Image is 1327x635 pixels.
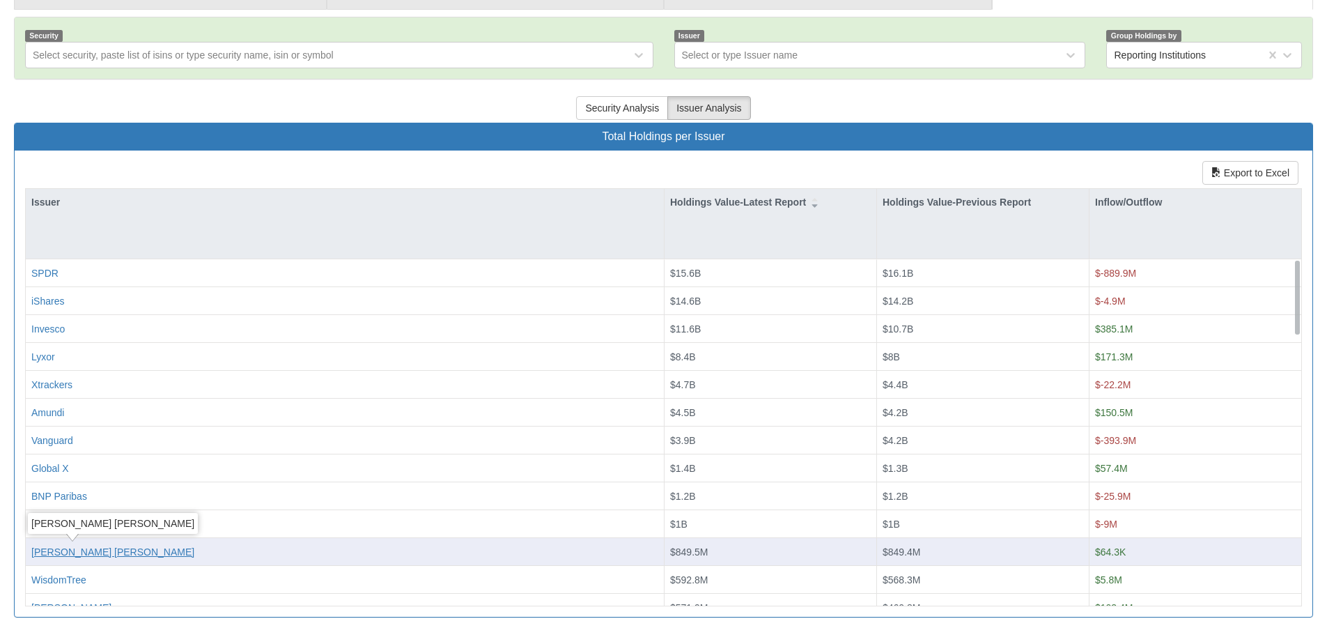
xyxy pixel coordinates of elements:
[31,377,72,391] button: Xtrackers
[883,602,920,613] span: $460.8M
[877,189,1089,215] div: Holdings Value-Previous Report
[33,48,334,62] div: Select security, paste list of isins or type security name, isin or symbol
[883,574,920,585] span: $568.3M
[31,433,73,447] button: Vanguard
[31,489,87,503] button: BNP Paribas
[31,405,64,419] button: Amundi
[682,48,798,62] div: Select or type Issuer name
[31,293,64,307] button: iShares
[31,349,55,363] button: Lyxor
[883,268,913,279] span: $16.1B
[670,574,708,585] span: $592.8M
[31,572,86,586] button: WisdomTree
[31,600,111,614] button: [PERSON_NAME]
[670,462,696,473] span: $1.4B
[883,406,908,418] span: $4.2B
[670,323,701,334] span: $11.6B
[1202,161,1298,185] button: Export to Excel
[883,434,908,445] span: $4.2B
[883,462,908,473] span: $1.3B
[670,602,708,613] span: $571.9M
[1095,295,1126,306] span: $-4.9M
[1095,574,1122,585] span: $5.8M
[1095,323,1133,334] span: $385.1M
[670,546,708,557] span: $849.5M
[674,30,705,42] span: Issuer
[670,518,688,529] span: $1B
[667,96,750,120] button: Issuer Analysis
[1095,462,1128,473] span: $57.4M
[1106,30,1181,42] span: Group Holdings by
[883,490,908,501] span: $1.2B
[670,295,701,306] span: $14.6B
[670,351,696,362] span: $8.4B
[1095,602,1133,613] span: $103.4M
[670,490,696,501] span: $1.2B
[31,266,59,280] button: SPDR
[25,30,63,42] span: Security
[883,351,900,362] span: $8B
[31,321,65,335] button: Invesco
[1095,378,1131,390] span: $-22.2M
[883,378,908,390] span: $4.4B
[25,130,1302,143] h3: Total Holdings per Issuer
[1095,268,1136,279] span: $-889.9M
[1089,189,1301,215] div: Inflow/Outflow
[670,378,696,390] span: $4.7B
[883,518,900,529] span: $1B
[1095,434,1136,445] span: $-393.9M
[883,295,913,306] span: $14.2B
[31,544,194,558] button: [PERSON_NAME] [PERSON_NAME]
[26,189,664,215] div: Issuer
[883,546,920,557] span: $849.4M
[31,461,69,475] button: Global X
[670,406,696,418] span: $4.5B
[1095,518,1117,529] span: $-9M
[665,189,876,215] div: Holdings Value-Latest Report
[670,434,696,445] span: $3.9B
[1095,406,1133,418] span: $150.5M
[1095,490,1131,501] span: $-25.9M
[28,513,198,534] div: [PERSON_NAME] [PERSON_NAME]
[1095,351,1133,362] span: $171.3M
[1114,48,1206,62] div: Reporting Institutions
[1095,546,1126,557] span: $64.3K
[576,96,668,120] button: Security Analysis
[670,268,701,279] span: $15.6B
[883,323,913,334] span: $10.7B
